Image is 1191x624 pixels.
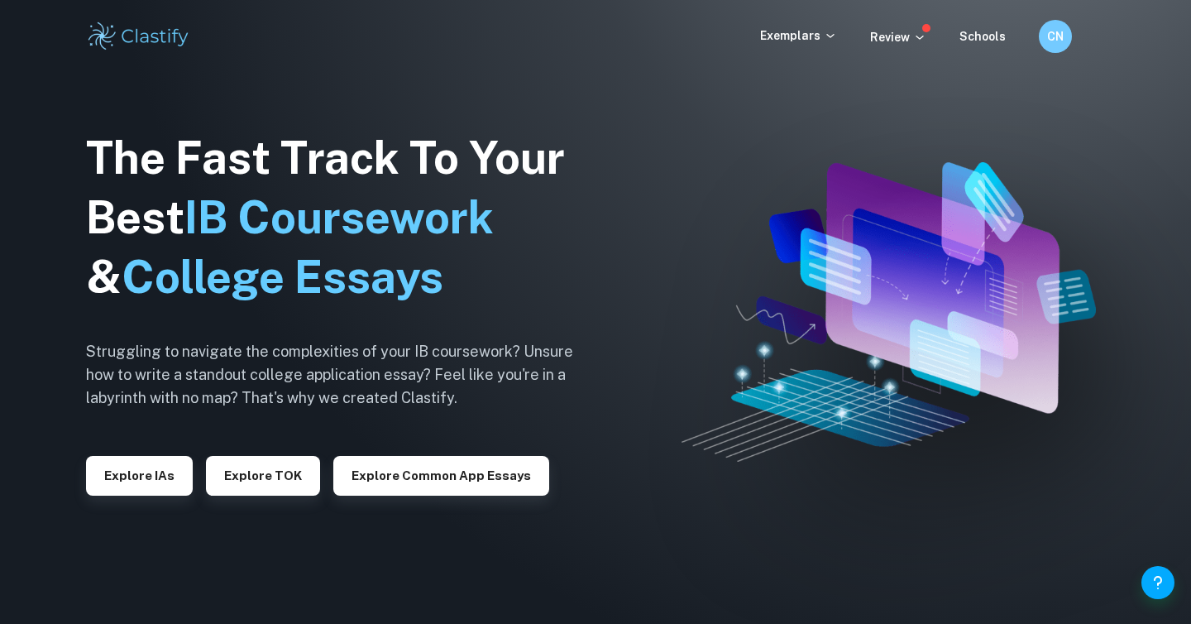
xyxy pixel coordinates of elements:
[1039,20,1072,53] button: CN
[86,340,599,410] h6: Struggling to navigate the complexities of your IB coursework? Unsure how to write a standout col...
[1141,566,1174,599] button: Help and Feedback
[870,28,926,46] p: Review
[184,191,494,243] span: IB Coursework
[86,128,599,307] h1: The Fast Track To Your Best &
[333,467,549,482] a: Explore Common App essays
[206,467,320,482] a: Explore TOK
[206,456,320,496] button: Explore TOK
[1046,27,1065,46] h6: CN
[333,456,549,496] button: Explore Common App essays
[86,456,193,496] button: Explore IAs
[959,30,1006,43] a: Schools
[86,467,193,482] a: Explore IAs
[122,251,443,303] span: College Essays
[682,162,1096,462] img: Clastify hero
[760,26,837,45] p: Exemplars
[86,20,191,53] img: Clastify logo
